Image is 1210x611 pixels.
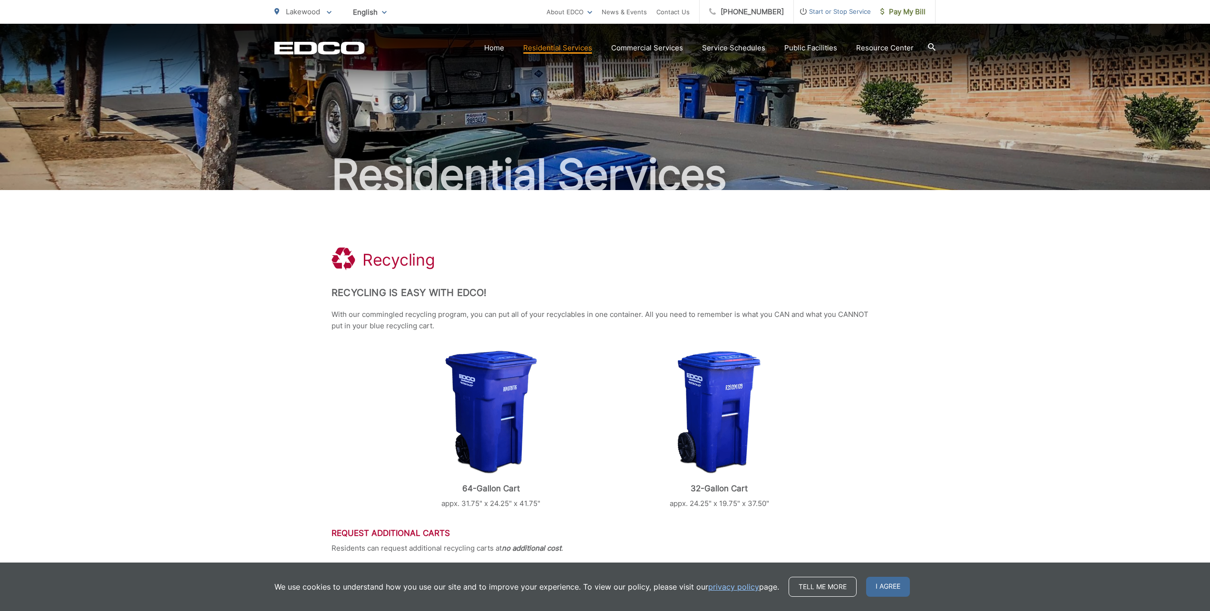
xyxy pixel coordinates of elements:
[617,498,821,509] p: appx. 24.25" x 19.75" x 37.50"
[789,577,857,597] a: Tell me more
[546,6,592,18] a: About EDCO
[332,543,878,554] p: Residents can request additional recycling carts at .
[502,544,561,553] strong: no additional cost
[362,250,435,269] h1: Recycling
[389,484,593,493] p: 64-Gallon Cart
[286,7,320,16] span: Lakewood
[708,581,759,592] a: privacy policy
[274,151,936,199] h2: Residential Services
[866,577,910,597] span: I agree
[523,42,592,54] a: Residential Services
[332,528,878,538] h3: Request Additional Carts
[677,351,761,474] img: cart-recycling-32.png
[389,498,593,509] p: appx. 31.75" x 24.25" x 41.75"
[880,6,926,18] span: Pay My Bill
[602,6,647,18] a: News & Events
[274,41,365,55] a: EDCD logo. Return to the homepage.
[274,581,779,592] p: We use cookies to understand how you use our site and to improve your experience. To view our pol...
[332,309,878,332] p: With our commingled recycling program, you can put all of your recyclables in one container. All ...
[656,6,690,18] a: Contact Us
[484,42,504,54] a: Home
[445,351,537,474] img: cart-recycling-64.png
[617,484,821,493] p: 32-Gallon Cart
[784,42,837,54] a: Public Facilities
[611,42,683,54] a: Commercial Services
[332,287,878,298] h2: Recycling is Easy with EDCO!
[346,4,394,20] span: English
[856,42,914,54] a: Resource Center
[702,42,765,54] a: Service Schedules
